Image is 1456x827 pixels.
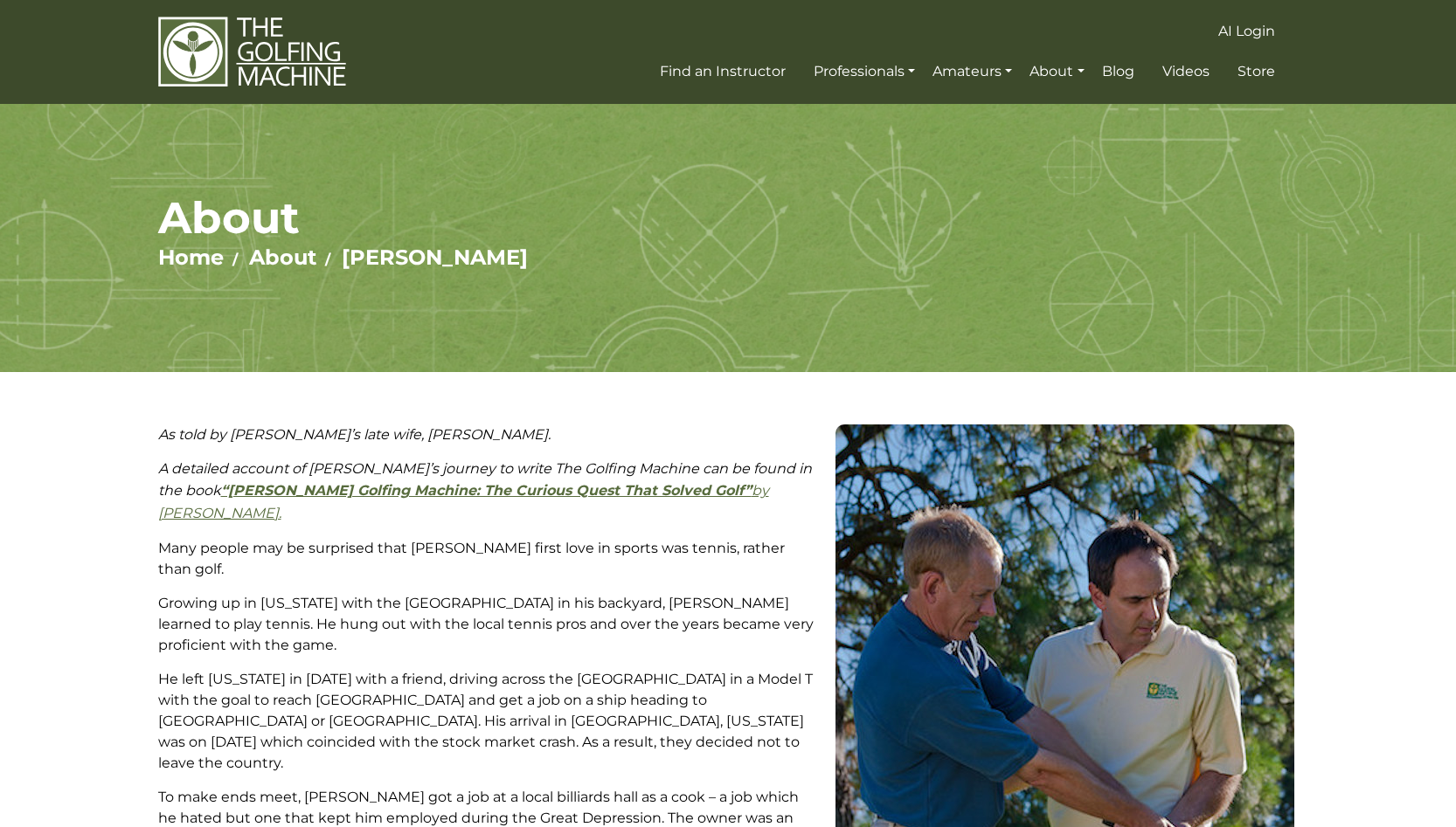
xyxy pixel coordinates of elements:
[249,245,316,270] a: About
[1162,63,1210,79] span: Videos
[1233,56,1279,87] a: Store
[158,593,818,656] p: Growing up in [US_STATE] with the [GEOGRAPHIC_DATA] in his backyard, [PERSON_NAME] learned to pla...
[660,63,786,79] span: Find an Instructor
[928,56,1016,87] a: Amateurs
[158,16,346,88] img: The Golfing Machine
[221,482,752,499] strong: “[PERSON_NAME] Golfing Machine: The Curious Quest That Solved Golf”
[1238,63,1275,79] span: Store
[158,191,1299,245] h1: About
[158,426,551,443] em: As told by [PERSON_NAME]’s late wife, [PERSON_NAME].
[342,245,528,270] a: [PERSON_NAME]
[158,460,812,521] em: A detailed account of [PERSON_NAME]’s journey to write The Golfing Machine can be found in the book
[1214,16,1279,47] a: AI Login
[1102,63,1134,79] span: Blog
[158,482,769,521] a: “[PERSON_NAME] Golfing Machine: The Curious Quest That Solved Golf”by [PERSON_NAME].
[158,245,224,270] a: Home
[1218,23,1275,39] span: AI Login
[1098,56,1139,87] a: Blog
[1025,56,1088,87] a: About
[1158,56,1214,87] a: Videos
[158,669,818,774] p: He left [US_STATE] in [DATE] with a friend, driving across the [GEOGRAPHIC_DATA] in a Model T wit...
[158,538,818,580] p: Many people may be surprised that [PERSON_NAME] first love in sports was tennis, rather than golf.
[809,56,919,87] a: Professionals
[655,56,790,87] a: Find an Instructor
